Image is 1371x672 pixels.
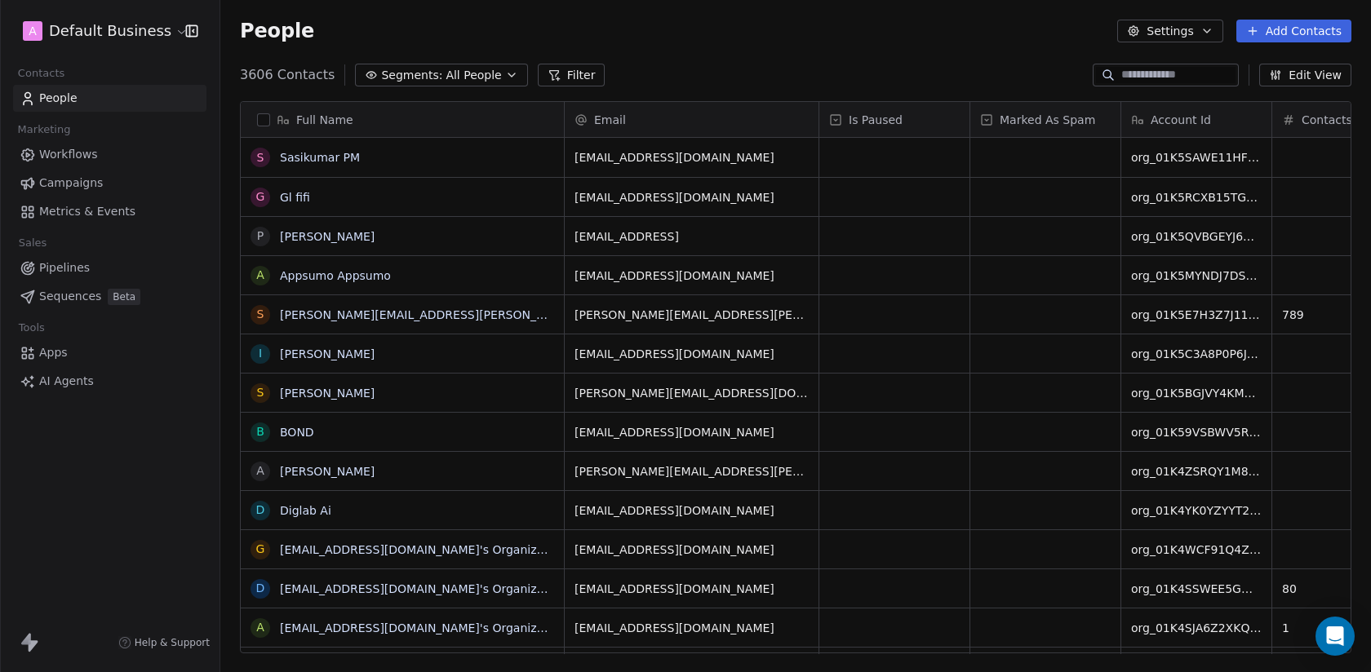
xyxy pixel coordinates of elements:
[256,619,264,636] div: a
[280,426,314,439] a: BOND
[257,149,264,166] div: S
[1131,581,1262,597] span: org_01K4SSWEE5GWPXD02NTF198HX1
[280,582,566,595] a: [EMAIL_ADDRESS][DOMAIN_NAME]'s Organization
[575,581,809,597] span: [EMAIL_ADDRESS][DOMAIN_NAME]
[13,141,206,168] a: Workflows
[1131,542,1262,558] span: org_01K4WCF91Q4Z2M431V8797R4JX
[1131,189,1262,206] span: org_01K5RCXB15TGH02VN0HA19CVT2
[11,231,54,255] span: Sales
[1131,424,1262,440] span: org_01K59VSBWV5RRW32VGWPH3R5BP
[257,228,264,245] div: P
[280,543,566,556] a: [EMAIL_ADDRESS][DOMAIN_NAME]'s Organization
[575,542,809,558] span: [EMAIL_ADDRESS][DOMAIN_NAME]
[575,620,809,636] span: [EMAIL_ADDRESS][DOMAIN_NAME]
[11,316,51,340] span: Tools
[280,308,755,321] a: [PERSON_NAME][EMAIL_ADDRESS][PERSON_NAME][DOMAIN_NAME]'s Organization
[1131,307,1262,323] span: org_01K5E7H3Z7J11V75H25GM6TR9K
[39,203,135,220] span: Metrics & Events
[118,636,210,649] a: Help & Support
[1131,620,1262,636] span: org_01K4SJA6Z2XKQR27FYEKDWB0HD
[1131,346,1262,362] span: org_01K5C3A8P0P6J3069DWS45NJF8
[280,151,360,164] a: Sasikumar PM
[1259,64,1351,86] button: Edit View
[538,64,606,86] button: Filter
[575,424,809,440] span: [EMAIL_ADDRESS][DOMAIN_NAME]
[108,289,140,305] span: Beta
[575,228,809,245] span: [EMAIL_ADDRESS]
[1131,385,1262,401] span: org_01K5BGJVY4KMG5W79PDX1A5S6T
[257,384,264,401] div: S
[446,67,501,84] span: All People
[575,346,809,362] span: [EMAIL_ADDRESS][DOMAIN_NAME]
[565,102,819,137] div: Email
[575,385,809,401] span: [PERSON_NAME][EMAIL_ADDRESS][DOMAIN_NAME]
[13,368,206,395] a: AI Agents
[39,175,103,192] span: Campaigns
[1131,502,1262,519] span: org_01K4YK0YZYYT27G13JRQAMC3FX
[256,541,265,558] div: g
[1236,20,1351,42] button: Add Contacts
[575,149,809,166] span: [EMAIL_ADDRESS][DOMAIN_NAME]
[49,20,171,42] span: Default Business
[1117,20,1222,42] button: Settings
[39,373,94,390] span: AI Agents
[575,189,809,206] span: [EMAIL_ADDRESS][DOMAIN_NAME]
[1121,102,1271,137] div: Account Id
[256,580,265,597] div: d
[256,423,264,440] div: B
[819,102,969,137] div: Is Paused
[13,198,206,225] a: Metrics & Events
[257,306,264,323] div: s
[1131,228,1262,245] span: org_01K5QVBGEYJ6VDVE62HPP2MBG7
[381,67,442,84] span: Segments:
[1316,617,1355,656] div: Open Intercom Messenger
[594,112,626,128] span: Email
[1000,112,1095,128] span: Marked As Spam
[11,61,72,86] span: Contacts
[280,191,310,204] a: Gl fifi
[241,138,565,654] div: grid
[280,621,566,634] a: [EMAIL_ADDRESS][DOMAIN_NAME]'s Organization
[575,307,809,323] span: [PERSON_NAME][EMAIL_ADDRESS][PERSON_NAME][DOMAIN_NAME]
[13,339,206,366] a: Apps
[39,90,78,107] span: People
[280,230,375,243] a: [PERSON_NAME]
[20,17,174,45] button: ADefault Business
[575,463,809,480] span: [PERSON_NAME][EMAIL_ADDRESS][PERSON_NAME][DOMAIN_NAME]
[575,502,809,519] span: [EMAIL_ADDRESS][DOMAIN_NAME]
[135,636,210,649] span: Help & Support
[13,283,206,310] a: SequencesBeta
[1131,267,1262,284] span: org_01K5MYNDJ7DS2N979TXA84MAF4
[39,288,101,305] span: Sequences
[1131,463,1262,480] span: org_01K4ZSRQY1M810JGE8HFTETFXR
[256,267,264,284] div: A
[280,387,375,400] a: [PERSON_NAME]
[241,102,564,137] div: Full Name
[296,112,353,128] span: Full Name
[1151,112,1211,128] span: Account Id
[29,23,37,39] span: A
[13,170,206,197] a: Campaigns
[259,345,262,362] div: i
[280,465,375,478] a: [PERSON_NAME]
[11,117,78,142] span: Marketing
[256,502,265,519] div: D
[280,347,375,360] a: [PERSON_NAME]
[240,65,335,85] span: 3606 Contacts
[13,254,206,281] a: Pipelines
[13,85,206,112] a: People
[256,188,265,206] div: G
[240,19,314,43] span: People
[280,269,391,282] a: Appsumo Appsumo
[280,504,331,517] a: Diglab Ai
[970,102,1120,137] div: Marked As Spam
[575,267,809,284] span: [EMAIL_ADDRESS][DOMAIN_NAME]
[39,344,68,361] span: Apps
[256,462,264,480] div: A
[849,112,903,128] span: Is Paused
[39,259,90,276] span: Pipelines
[1131,149,1262,166] span: org_01K5SAWE11HFGJEWZS0W2830K8
[39,146,98,163] span: Workflows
